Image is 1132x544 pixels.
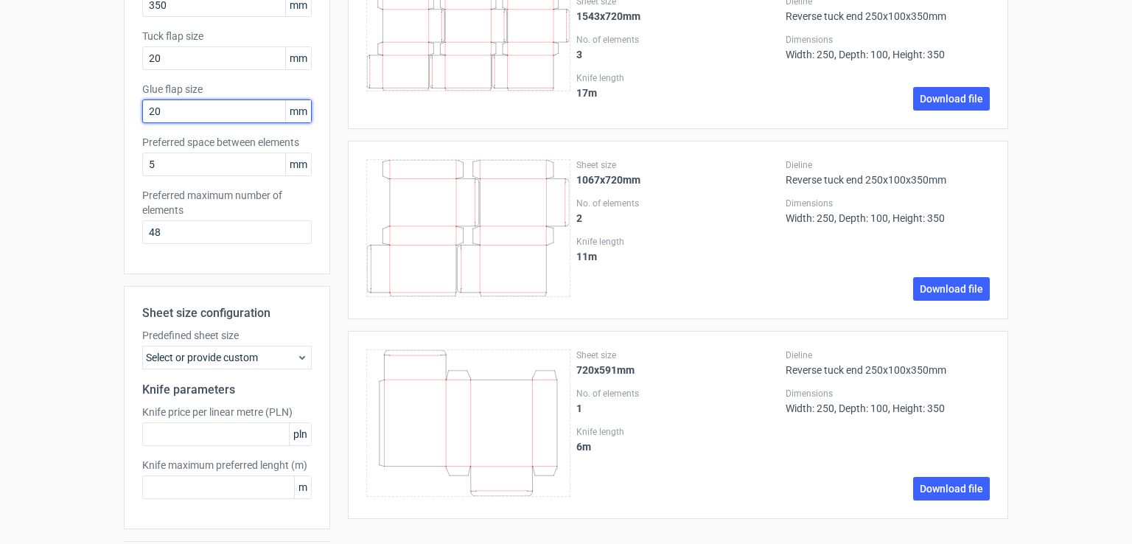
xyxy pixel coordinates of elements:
[576,174,640,186] strong: 1067x720mm
[576,441,591,453] strong: 6 m
[786,159,990,171] label: Dieline
[142,458,312,472] label: Knife maximum preferred lenght (m)
[576,349,780,361] label: Sheet size
[142,405,312,419] label: Knife price per linear metre (PLN)
[142,82,312,97] label: Glue flap size
[576,72,780,84] label: Knife length
[294,476,311,498] span: m
[142,381,312,399] h2: Knife parameters
[142,188,312,217] label: Preferred maximum number of elements
[786,159,990,186] div: Reverse tuck end 250x100x350mm
[576,87,597,99] strong: 17 m
[576,159,780,171] label: Sheet size
[142,328,312,343] label: Predefined sheet size
[786,34,990,60] div: Width: 250, Depth: 100, Height: 350
[786,388,990,400] label: Dimensions
[786,34,990,46] label: Dimensions
[786,349,990,361] label: Dieline
[913,477,990,501] a: Download file
[913,277,990,301] a: Download file
[142,29,312,43] label: Tuck flap size
[576,236,780,248] label: Knife length
[786,349,990,376] div: Reverse tuck end 250x100x350mm
[142,346,312,369] div: Select or provide custom
[285,47,311,69] span: mm
[786,198,990,209] label: Dimensions
[289,423,311,445] span: pln
[576,364,635,376] strong: 720x591mm
[142,135,312,150] label: Preferred space between elements
[142,304,312,322] h2: Sheet size configuration
[786,198,990,224] div: Width: 250, Depth: 100, Height: 350
[576,10,640,22] strong: 1543x720mm
[576,198,780,209] label: No. of elements
[576,34,780,46] label: No. of elements
[576,388,780,400] label: No. of elements
[576,212,582,224] strong: 2
[786,388,990,414] div: Width: 250, Depth: 100, Height: 350
[576,402,582,414] strong: 1
[285,100,311,122] span: mm
[576,426,780,438] label: Knife length
[913,87,990,111] a: Download file
[576,251,597,262] strong: 11 m
[285,153,311,175] span: mm
[576,49,582,60] strong: 3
